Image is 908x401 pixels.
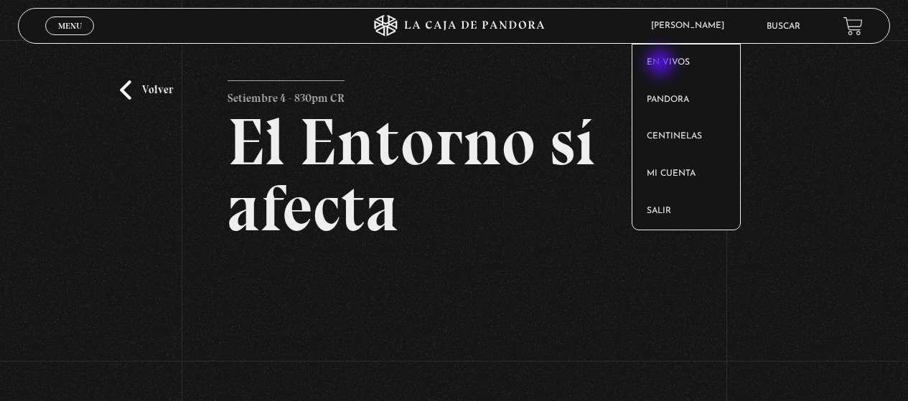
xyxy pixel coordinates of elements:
[843,16,863,36] a: View your shopping cart
[632,44,740,82] a: En vivos
[120,80,173,100] a: Volver
[58,22,82,30] span: Menu
[632,82,740,119] a: Pandora
[632,193,740,230] a: Salir
[632,118,740,156] a: Centinelas
[632,156,740,193] a: Mi cuenta
[228,80,345,109] p: Setiembre 4 - 830pm CR
[53,34,87,44] span: Cerrar
[228,109,680,241] h2: El Entorno sí afecta
[767,22,800,31] a: Buscar
[644,22,739,30] span: [PERSON_NAME]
